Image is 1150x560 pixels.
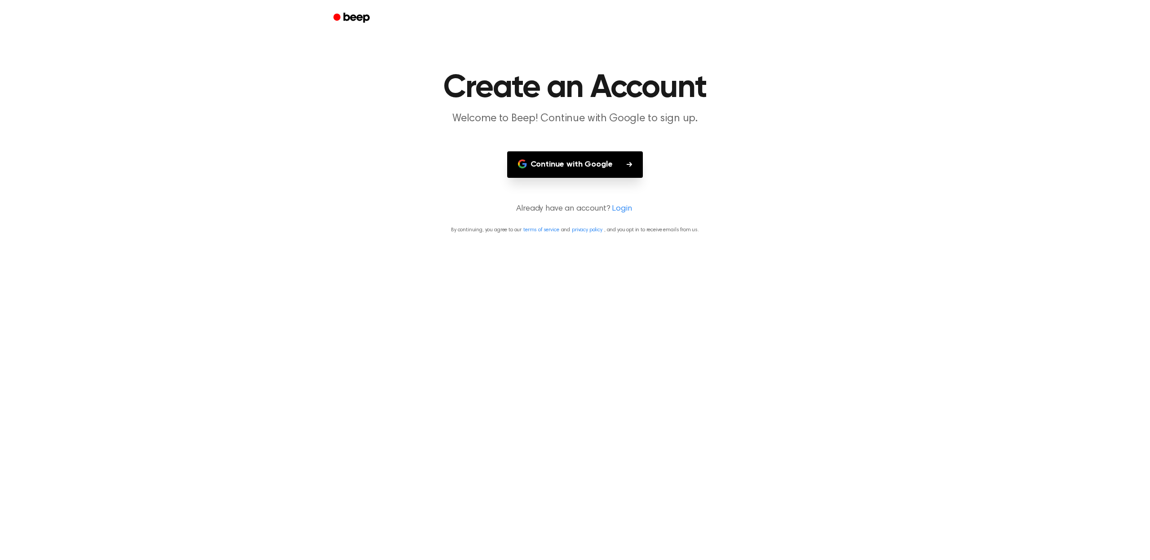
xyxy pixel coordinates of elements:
[327,9,378,27] a: Beep
[612,203,632,215] a: Login
[345,72,805,104] h1: Create an Account
[11,226,1139,234] p: By continuing, you agree to our and , and you opt in to receive emails from us.
[507,151,643,178] button: Continue with Google
[402,111,747,126] p: Welcome to Beep! Continue with Google to sign up.
[11,203,1139,215] p: Already have an account?
[572,227,602,233] a: privacy policy
[523,227,559,233] a: terms of service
